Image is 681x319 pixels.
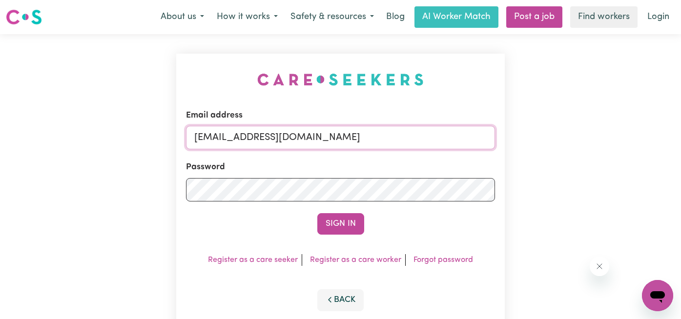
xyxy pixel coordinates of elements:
[317,289,364,311] button: Back
[641,6,675,28] a: Login
[310,256,401,264] a: Register as a care worker
[186,109,243,122] label: Email address
[186,161,225,174] label: Password
[317,213,364,235] button: Sign In
[570,6,638,28] a: Find workers
[6,7,59,15] span: Need any help?
[154,7,210,27] button: About us
[414,6,498,28] a: AI Worker Match
[6,6,42,28] a: Careseekers logo
[210,7,284,27] button: How it works
[506,6,562,28] a: Post a job
[413,256,473,264] a: Forgot password
[642,280,673,311] iframe: Button to launch messaging window
[6,8,42,26] img: Careseekers logo
[186,126,495,149] input: Email address
[208,256,298,264] a: Register as a care seeker
[284,7,380,27] button: Safety & resources
[380,6,411,28] a: Blog
[590,257,609,276] iframe: Close message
